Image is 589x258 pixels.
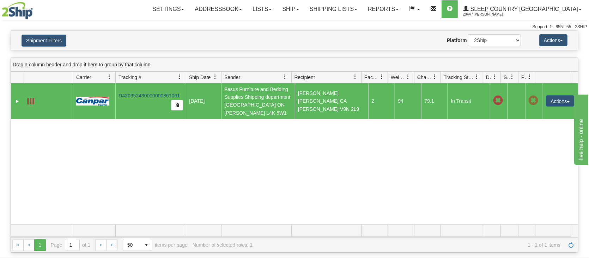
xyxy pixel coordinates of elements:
span: Ship Date [189,74,211,81]
div: grid grouping header [11,58,578,72]
span: Shipment Issues [504,74,510,81]
div: live help - online [5,4,65,13]
a: Reports [363,0,404,18]
a: Sender filter column settings [279,71,291,83]
td: 2 [368,83,395,119]
span: Recipient [294,74,315,81]
a: Delivery Status filter column settings [488,71,500,83]
span: Carrier [76,74,91,81]
a: Sleep Country [GEOGRAPHIC_DATA] 2044 / [PERSON_NAME] [458,0,587,18]
span: Charge [417,74,432,81]
span: Delivery Status [486,74,492,81]
a: Ship Date filter column settings [209,71,221,83]
span: Pickup Not Assigned [528,96,538,106]
a: Pickup Status filter column settings [524,71,536,83]
a: Label [27,95,34,106]
a: D420352430000000861001 [119,93,180,98]
span: Page of 1 [51,239,91,251]
img: logo2044.jpg [2,2,33,19]
span: Page sizes drop down [123,239,152,251]
input: Page 1 [65,239,79,251]
a: Ship [277,0,304,18]
button: Actions [546,95,574,107]
a: Settings [147,0,189,18]
span: select [141,239,152,251]
td: [DATE] [186,83,221,119]
a: Recipient filter column settings [349,71,361,83]
a: Tracking # filter column settings [174,71,186,83]
a: Packages filter column settings [376,71,388,83]
button: Copy to clipboard [171,100,183,110]
a: Refresh [565,239,577,251]
a: Tracking Status filter column settings [471,71,483,83]
span: Sleep Country [GEOGRAPHIC_DATA] [469,6,578,12]
td: In Transit [448,83,490,119]
span: Tracking Status [444,74,474,81]
span: Page 1 [34,239,45,251]
iframe: chat widget [573,93,588,165]
a: Expand [14,98,21,105]
span: Sender [224,74,240,81]
td: 79.1 [421,83,448,119]
span: Weight [391,74,406,81]
span: items per page [123,239,188,251]
td: [PERSON_NAME] [PERSON_NAME] CA [PERSON_NAME] V9N 2L9 [295,83,369,119]
a: Shipment Issues filter column settings [506,71,518,83]
button: Shipment Filters [22,35,66,47]
a: Shipping lists [304,0,363,18]
span: 50 [127,241,136,248]
a: Addressbook [189,0,247,18]
a: Charge filter column settings [429,71,441,83]
span: Pickup Status [521,74,527,81]
span: Late [493,96,503,106]
label: Platform [447,37,467,44]
span: 2044 / [PERSON_NAME] [463,11,516,18]
td: Fasus Furniture and Bedding Supplies Shipping department [GEOGRAPHIC_DATA] ON [PERSON_NAME] L4K 5W1 [221,83,295,119]
img: 14 - Canpar [76,97,109,106]
div: Number of selected rows: 1 [193,242,253,248]
span: Packages [364,74,379,81]
button: Actions [539,34,567,46]
a: Weight filter column settings [402,71,414,83]
div: Support: 1 - 855 - 55 - 2SHIP [2,24,587,30]
span: Tracking # [119,74,141,81]
a: Carrier filter column settings [103,71,115,83]
a: Lists [247,0,277,18]
td: 94 [395,83,421,119]
span: 1 - 1 of 1 items [257,242,560,248]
